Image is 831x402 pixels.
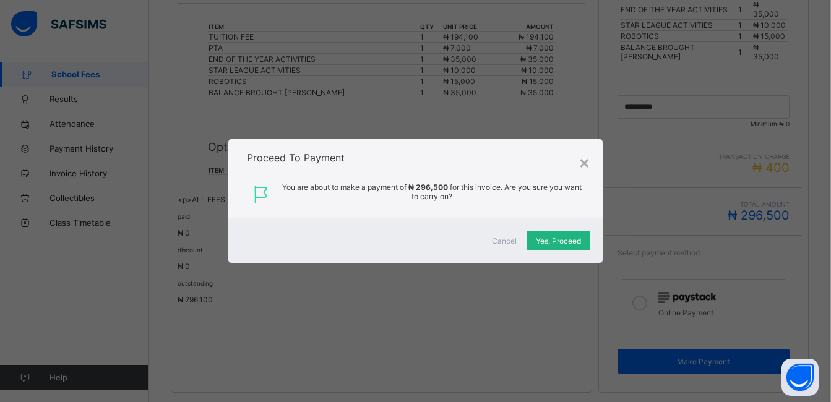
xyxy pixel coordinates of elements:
[579,152,590,173] div: ×
[536,236,581,246] span: Yes, Proceed
[492,236,517,246] span: Cancel
[280,182,584,206] span: You are about to make a payment of for this invoice. Are you sure you want to carry on?
[781,359,819,396] button: Open asap
[247,152,345,164] span: Proceed To Payment
[408,182,448,192] span: ₦ 296,500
